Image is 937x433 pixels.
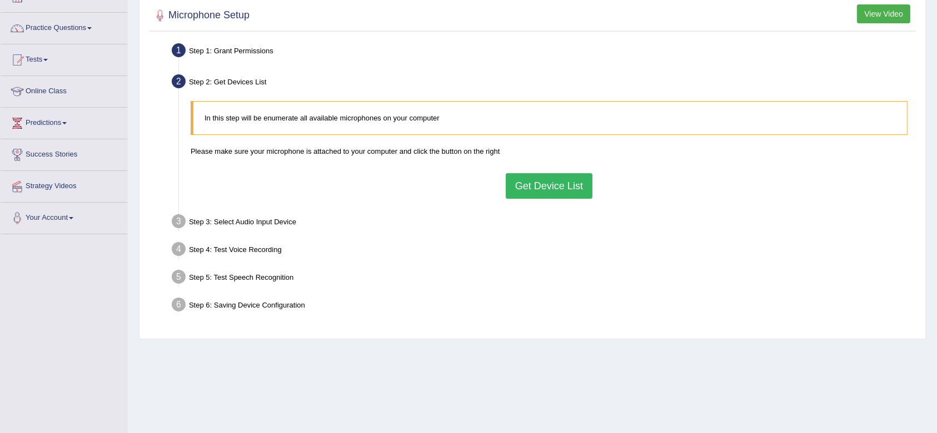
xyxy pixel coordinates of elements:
[1,76,127,104] a: Online Class
[167,211,920,235] div: Step 3: Select Audio Input Device
[1,108,127,135] a: Predictions
[1,139,127,167] a: Success Stories
[191,146,908,157] p: Please make sure your microphone is attached to your computer and click the button on the right
[1,13,127,41] a: Practice Questions
[506,173,592,199] button: Get Device List
[167,266,920,291] div: Step 5: Test Speech Recognition
[1,203,127,230] a: Your Account
[167,294,920,319] div: Step 6: Saving Device Configuration
[167,71,920,95] div: Step 2: Get Devices List
[1,44,127,72] a: Tests
[857,4,910,23] button: View Video
[191,101,908,135] blockquote: In this step will be enumerate all available microphones on your computer
[1,171,127,199] a: Strategy Videos
[167,40,920,64] div: Step 1: Grant Permissions
[152,7,250,24] h2: Microphone Setup
[167,239,920,263] div: Step 4: Test Voice Recording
